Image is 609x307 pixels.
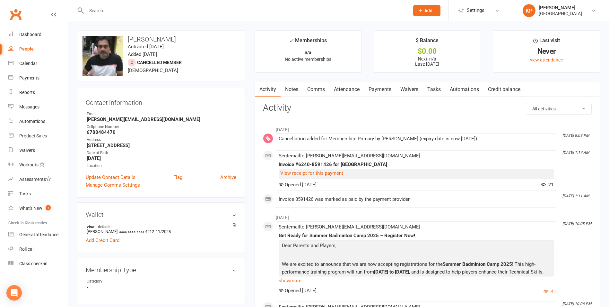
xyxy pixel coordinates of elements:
[279,162,553,167] div: Invoice #6240-8591426 for [GEOGRAPHIC_DATA]
[305,50,311,55] strong: n/a
[46,205,51,210] span: 1
[280,170,343,176] a: View receipt for this payment
[483,82,525,97] a: Credit balance
[541,182,553,188] span: 21
[87,278,140,284] div: Category
[19,148,35,153] div: Waivers
[19,90,35,95] div: Reports
[173,173,182,181] a: Flag
[86,173,135,181] a: Update Contact Details
[279,276,553,285] a: show more
[87,129,236,135] strong: 6788484470
[289,38,293,44] i: ✓
[87,116,236,122] strong: [PERSON_NAME][EMAIL_ADDRESS][DOMAIN_NAME]
[562,150,589,155] i: [DATE] 1:17 AM
[87,155,236,161] strong: [DATE]
[279,224,420,230] span: Sent email to [PERSON_NAME][EMAIL_ADDRESS][DOMAIN_NAME]
[562,133,589,138] i: [DATE] 8:09 PM
[86,97,236,106] h3: Contact information
[445,82,483,97] a: Automations
[443,261,512,267] b: Summer Badminton Camp 2025
[380,56,475,67] p: Next: n/a Last: [DATE]
[263,211,592,221] li: [DATE]
[8,187,68,201] a: Tasks
[19,177,51,182] div: Assessments
[8,56,68,71] a: Calendar
[156,229,171,234] span: 11/2028
[19,104,39,109] div: Messages
[8,242,68,256] a: Roll call
[83,36,239,43] h3: [PERSON_NAME]
[523,4,535,17] div: KP
[19,232,58,237] div: General attendance
[423,82,445,97] a: Tasks
[329,82,364,97] a: Attendance
[279,182,317,188] span: Opened [DATE]
[282,269,544,283] span: , and is designed to help players enhance their Technical Skills, Agility, and Mental Strength, a...
[364,82,396,97] a: Payments
[544,288,553,295] button: 4
[19,119,45,124] div: Automations
[416,36,439,48] div: $ Balance
[539,5,582,11] div: [PERSON_NAME]
[8,228,68,242] a: General attendance kiosk mode
[539,11,582,16] div: [GEOGRAPHIC_DATA]
[87,143,236,148] strong: [STREET_ADDRESS]
[424,8,432,13] span: Add
[19,32,41,37] div: Dashboard
[8,158,68,172] a: Workouts
[87,124,236,130] div: Cellphone Number
[19,191,31,196] div: Tasks
[128,51,157,57] time: Added [DATE]
[8,100,68,114] a: Messages
[533,36,560,48] div: Last visit
[8,114,68,129] a: Automations
[8,129,68,143] a: Product Sales
[8,143,68,158] a: Waivers
[87,163,236,169] div: Location
[87,150,236,156] div: Date of Birth
[279,233,553,238] div: Get Ready for Summer Badminton Camp 2025 – Register Now!
[303,82,329,97] a: Comms
[86,266,236,274] h3: Membership Type
[279,153,420,159] span: Sent email to [PERSON_NAME][EMAIL_ADDRESS][DOMAIN_NAME]
[19,75,39,80] div: Payments
[119,229,154,234] span: xxxx xxxx xxxx 4212
[374,269,409,275] b: [DATE] to [DATE]
[8,6,24,23] a: Clubworx
[413,5,440,16] button: Add
[8,42,68,56] a: People
[282,261,535,275] span: ! This high-performance training program will run from
[562,194,589,198] i: [DATE] 1:11 AM
[19,247,34,252] div: Roll call
[8,71,68,85] a: Payments
[285,57,331,62] span: No active memberships
[279,288,317,293] span: Opened [DATE]
[263,123,592,133] li: [DATE]
[84,6,405,15] input: Search...
[280,242,552,251] p: Dear Parents and Players,
[86,181,140,189] a: Manage Comms Settings
[137,60,182,65] span: Cancelled member
[530,57,563,62] a: view attendance
[87,284,236,290] strong: -
[128,44,164,50] time: Activated [DATE]
[467,3,484,18] span: Settings
[263,103,592,113] h3: Activity
[220,173,236,181] a: Archive
[19,261,48,266] div: Class check-in
[86,223,236,235] li: [PERSON_NAME]
[380,48,475,55] div: $0.00
[8,201,68,216] a: What's New1
[86,211,236,218] h3: Wallet
[281,82,303,97] a: Notes
[8,85,68,100] a: Reports
[279,136,553,142] div: Cancellation added for Membership: Primary by [PERSON_NAME] (expiry date is now [DATE])
[96,224,112,229] span: default
[255,82,281,97] a: Activity
[8,256,68,271] a: Class kiosk mode
[87,111,236,117] div: Email
[8,172,68,187] a: Assessments
[87,224,233,229] strong: visa
[19,46,34,51] div: People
